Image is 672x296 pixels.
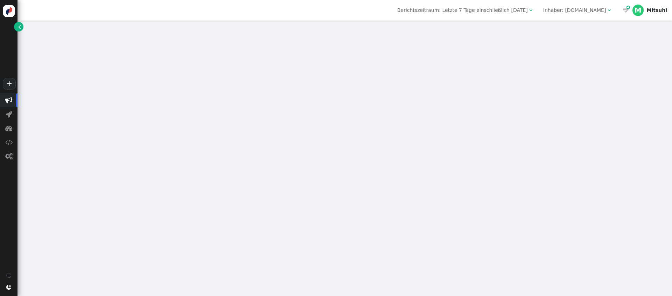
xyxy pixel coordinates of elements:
[5,153,13,160] font: 
[543,7,606,13] font: Inhaber: [DOMAIN_NAME]
[14,22,23,31] a: 
[623,8,629,13] font: 
[18,23,21,30] font: 
[6,111,12,118] font: 
[647,7,667,13] font: Mitsuhi
[5,125,12,132] font: 
[635,6,642,14] font: M
[529,8,532,13] font: 
[5,139,13,146] font: 
[397,7,528,13] font: Berichtszeitraum: Letzte 7 Tage einschließlich [DATE]
[3,78,15,90] a: +
[6,79,13,88] font: +
[626,5,630,9] font: 
[608,8,611,13] font: 
[3,5,15,17] img: logo-icon.svg
[5,97,12,104] font: 
[6,285,11,290] font: 
[621,7,630,14] a:  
